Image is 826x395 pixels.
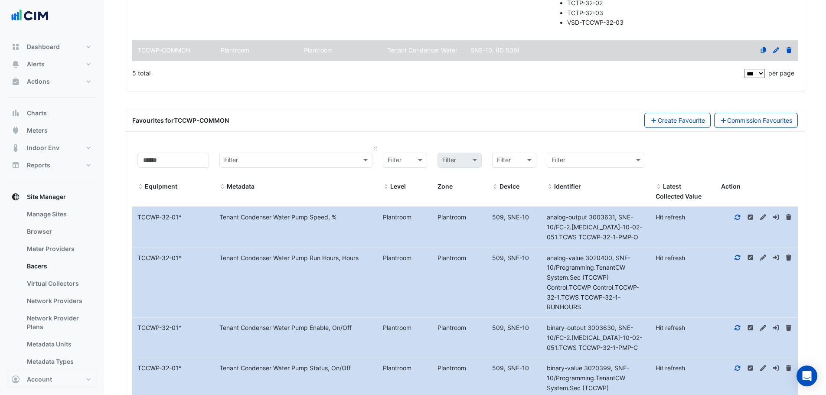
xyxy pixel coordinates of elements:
span: Identifier: binary-output 3003630, Name: SNE-10/FC-2.CGM-10-02-051.TCWS TCCWP-32-1-PMP-C [547,324,642,351]
span: Alerts [27,60,45,69]
a: Edit [772,46,780,54]
app-icon: Meters [11,126,20,135]
strong: TCCWP-COMMON [174,117,229,124]
div: Tenant Condenser Water Pump Run Hours, Hours [214,253,378,263]
a: Manage Sites [20,206,97,223]
span: Metadata [227,183,255,190]
a: Meter Providers [20,240,97,258]
span: Action [721,183,741,190]
div: Please select Filter first [432,153,487,168]
span: Dashboard [27,42,60,51]
span: Identifier [547,183,553,190]
a: Cannot alter a favourite belonging to a related equipment [759,254,767,261]
span: Identifier: analog-output 3003631, Name: SNE-10/FC-2.CGM-10-02-051.TCWS TCCWP-32-1-PMP-O [547,213,642,241]
span: per page [768,69,794,77]
span: Device [492,183,498,190]
a: Browser [20,223,97,240]
a: Cannot alter a favourite belonging to a related equipment [785,213,793,221]
app-icon: Actions [11,77,20,86]
a: Refresh [734,324,741,331]
div: Plantroom [432,323,487,333]
span: Identifier: analog-value 3020400, Name: SNE-10/Programming.TenantCW System.Sec (TCCWP) Control.TC... [547,254,639,311]
a: Cannot alter a favourite belonging to a related equipment [785,254,793,261]
a: Cannot alter a favourite belonging to a related equipment [785,324,793,331]
span: Account [27,375,52,384]
img: Company Logo [10,7,49,24]
app-icon: Site Manager [11,193,20,201]
a: Metadata Units [20,336,97,353]
button: Charts [7,104,97,122]
span: Identifier [554,183,581,190]
a: Cannot alter a favourite belonging to a related equipment [747,254,754,261]
span: Level [390,183,406,190]
li: VSD-TCCWP-32-03 [567,18,626,28]
a: Metadata [20,370,97,388]
button: Account [7,371,97,388]
a: Commission Favourites [714,113,798,128]
div: Plantroom [378,212,432,222]
span: Equipment [145,183,177,190]
a: Cannot alter a favourite belonging to a related equipment [772,254,780,261]
a: Metadata Types [20,353,97,370]
a: Cannot alter a favourite belonging to a related equipment [747,213,754,221]
span: BACnet ID: 509, Name: SNE-10 [492,364,529,372]
a: Cannot alter a favourite belonging to a related equipment [759,213,767,221]
a: Cannot alter a favourite belonging to a related equipment [747,324,754,331]
span: Tenant Condenser Water [387,46,457,54]
a: Cannot alter a favourite belonging to a related equipment [772,364,780,372]
a: Delete [785,46,793,54]
div: Favourites [132,116,229,125]
app-icon: Dashboard [11,42,20,51]
button: Actions [7,73,97,90]
div: Plantroom [378,363,432,373]
span: BACnet ID: 509, Name: SNE-10 [492,254,529,261]
a: Clone Equipment [760,46,767,54]
a: Cannot alter a favourite belonging to a related equipment [759,364,767,372]
span: SNE-10, (ID 509) [470,46,519,54]
a: Cannot alter a favourite belonging to a related equipment [772,213,780,221]
span: Metadata [219,183,225,190]
a: Cannot alter a favourite belonging to a related equipment [747,364,754,372]
div: TCCWP-32-01 [132,323,214,333]
span: Zone [437,183,453,190]
a: Refresh [734,254,741,261]
app-icon: Charts [11,109,20,118]
a: Cannot alter a favourite belonging to a related equipment [759,324,767,331]
span: Indoor Env [27,144,59,152]
button: Indoor Env [7,139,97,157]
app-icon: Reports [11,161,20,170]
a: Network Provider Plans [20,310,97,336]
span: Site Manager [27,193,66,201]
a: Cannot alter a favourite belonging to a related equipment [785,364,793,372]
div: TCCWP-32-01 [132,212,214,222]
span: TCCWP-COMMON [137,46,191,54]
div: Plantroom [432,212,487,222]
app-icon: Alerts [11,60,20,69]
span: BACnet ID: 509, Name: SNE-10 [492,324,529,331]
span: for [165,117,229,124]
div: Plantroom [378,323,432,333]
span: Level and Zone [383,183,389,190]
div: TCCWP-32-01 [132,363,214,373]
span: Reports [27,161,50,170]
span: Hit refresh [656,254,685,261]
span: Latest Collected Value [656,183,662,190]
span: Meters [27,126,48,135]
a: Cannot alter a favourite belonging to a related equipment [772,324,780,331]
span: Plantroom [304,46,333,54]
div: Plantroom [432,363,487,373]
button: Reports [7,157,97,174]
div: TCCWP-32-01 [132,253,214,263]
span: Equipment [137,183,144,190]
div: Tenant Condenser Water Pump Status, On/Off [214,363,378,373]
button: Alerts [7,55,97,73]
span: Charts [27,109,47,118]
div: 5 total [132,62,743,84]
li: TCTP-32-03 [567,8,626,18]
a: Bacers [20,258,97,275]
div: Plantroom [432,253,487,263]
span: Latest value collected and stored in history [656,183,702,200]
span: Hit refresh [656,213,685,221]
button: Dashboard [7,38,97,55]
a: Refresh [734,364,741,372]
